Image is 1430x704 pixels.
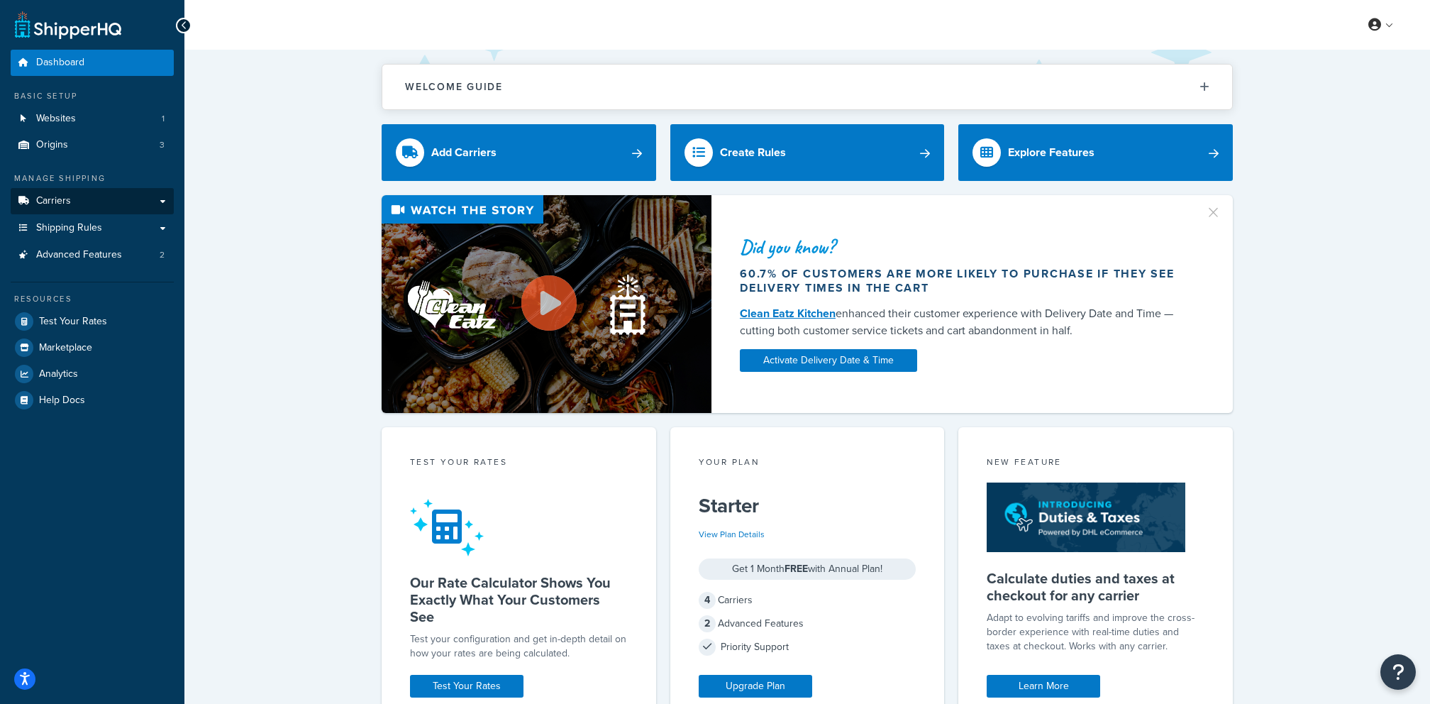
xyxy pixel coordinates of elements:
[39,395,85,407] span: Help Docs
[11,361,174,387] a: Analytics
[39,368,78,380] span: Analytics
[39,342,92,354] span: Marketplace
[410,574,628,625] h5: Our Rate Calculator Shows You Exactly What Your Customers See
[11,172,174,185] div: Manage Shipping
[11,242,174,268] li: Advanced Features
[740,237,1188,257] div: Did you know?
[11,106,174,132] a: Websites1
[1380,654,1416,690] button: Open Resource Center
[699,615,716,632] span: 2
[11,387,174,413] a: Help Docs
[699,528,765,541] a: View Plan Details
[11,132,174,158] a: Origins3
[382,195,711,413] img: Video thumbnail
[36,249,122,261] span: Advanced Features
[36,195,71,207] span: Carriers
[382,124,656,181] a: Add Carriers
[720,143,786,163] div: Create Rules
[11,90,174,102] div: Basic Setup
[162,113,165,125] span: 1
[987,675,1100,698] a: Learn More
[382,65,1232,109] button: Welcome Guide
[11,242,174,268] a: Advanced Features2
[699,590,916,610] div: Carriers
[405,82,503,92] h2: Welcome Guide
[11,132,174,158] li: Origins
[1008,143,1094,163] div: Explore Features
[39,316,107,328] span: Test Your Rates
[699,592,716,609] span: 4
[11,106,174,132] li: Websites
[740,349,917,372] a: Activate Delivery Date & Time
[410,632,628,661] div: Test your configuration and get in-depth detail on how your rates are being calculated.
[785,561,808,576] strong: FREE
[987,456,1204,472] div: New Feature
[11,309,174,334] a: Test Your Rates
[36,139,68,151] span: Origins
[699,614,916,634] div: Advanced Features
[410,675,523,698] a: Test Your Rates
[11,335,174,361] a: Marketplace
[11,188,174,214] a: Carriers
[699,495,916,517] h5: Starter
[987,570,1204,604] h5: Calculate duties and taxes at checkout for any carrier
[11,50,174,76] a: Dashboard
[410,456,628,472] div: Test your rates
[699,637,916,657] div: Priority Support
[160,249,165,261] span: 2
[958,124,1233,181] a: Explore Features
[987,611,1204,654] p: Adapt to evolving tariffs and improve the cross-border experience with real-time duties and taxes...
[431,143,497,163] div: Add Carriers
[740,305,1188,339] div: enhanced their customer experience with Delivery Date and Time — cutting both customer service ti...
[11,293,174,305] div: Resources
[699,675,812,698] a: Upgrade Plan
[36,222,102,234] span: Shipping Rules
[699,559,916,580] div: Get 1 Month with Annual Plan!
[740,267,1188,295] div: 60.7% of customers are more likely to purchase if they see delivery times in the cart
[699,456,916,472] div: Your Plan
[740,305,836,321] a: Clean Eatz Kitchen
[36,113,76,125] span: Websites
[160,139,165,151] span: 3
[670,124,945,181] a: Create Rules
[11,215,174,241] a: Shipping Rules
[36,57,84,69] span: Dashboard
